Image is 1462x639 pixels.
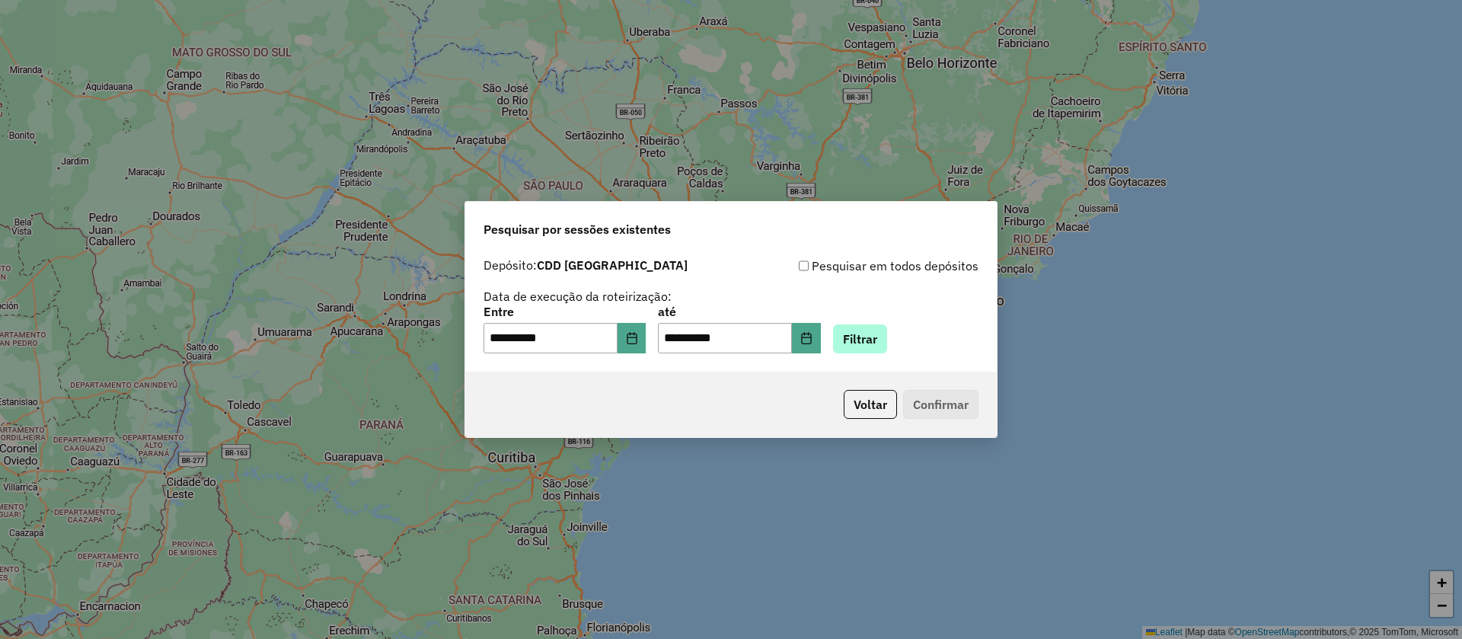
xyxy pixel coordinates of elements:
[484,256,688,274] label: Depósito:
[537,257,688,273] strong: CDD [GEOGRAPHIC_DATA]
[833,324,887,353] button: Filtrar
[731,257,978,275] div: Pesquisar em todos depósitos
[484,302,646,321] label: Entre
[844,390,897,419] button: Voltar
[618,323,646,353] button: Choose Date
[484,287,672,305] label: Data de execução da roteirização:
[658,302,820,321] label: até
[792,323,821,353] button: Choose Date
[484,220,671,238] span: Pesquisar por sessões existentes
